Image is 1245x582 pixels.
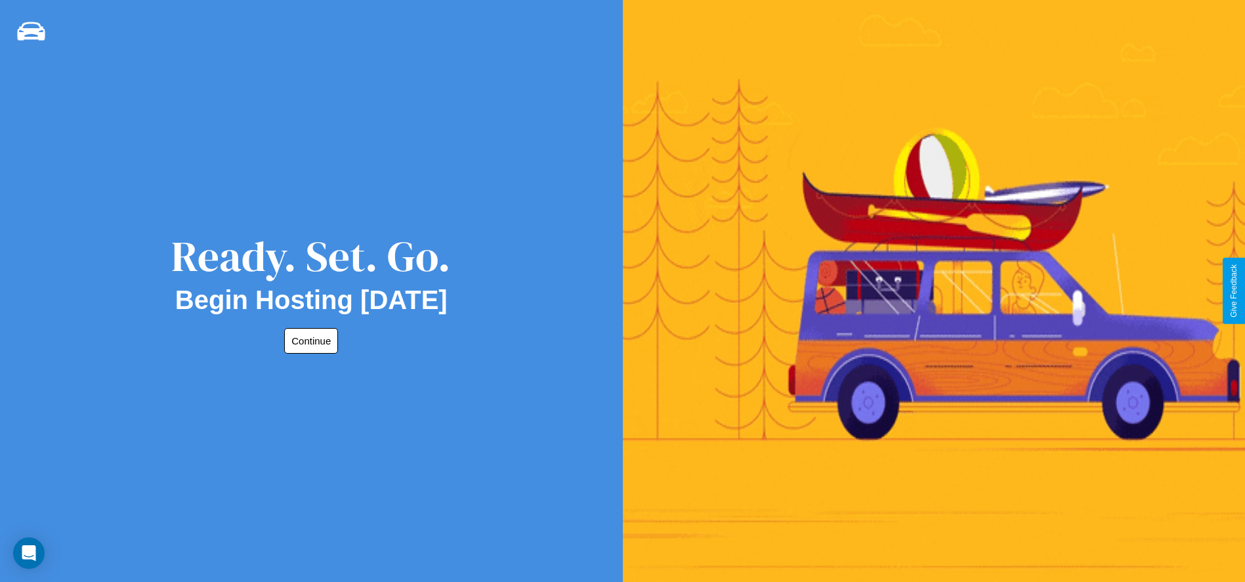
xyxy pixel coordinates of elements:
button: Continue [284,328,338,354]
div: Ready. Set. Go. [171,227,451,285]
div: Open Intercom Messenger [13,537,45,569]
div: Give Feedback [1229,264,1238,318]
h2: Begin Hosting [DATE] [175,285,448,315]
